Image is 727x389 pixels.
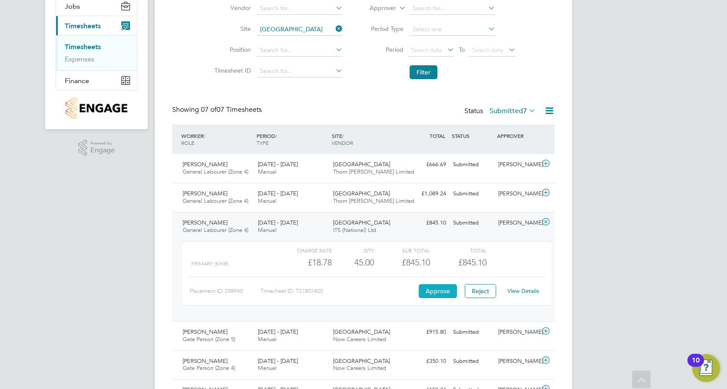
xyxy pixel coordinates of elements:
span: £845.10 [458,257,487,268]
span: General Labourer (Zone 4) [183,226,248,234]
div: Submitted [450,354,495,369]
span: [PERSON_NAME] [183,190,227,197]
span: Now Careers Limited [333,335,386,343]
span: / [342,132,344,139]
span: Manual [258,364,277,372]
span: [PERSON_NAME] [183,161,227,168]
div: STATUS [450,128,495,144]
input: Search for... [257,23,343,36]
span: Engage [90,147,115,154]
label: Timesheet ID [212,67,251,74]
div: Timesheets [56,35,137,70]
input: Select one [410,23,495,36]
div: QTY [332,245,374,255]
span: Thorn [PERSON_NAME] Limited [333,197,414,205]
a: Go to home page [56,97,137,119]
span: 07 Timesheets [201,105,262,114]
div: Showing [172,105,263,114]
div: [PERSON_NAME] [495,158,540,172]
label: Position [212,46,251,54]
span: Finance [65,77,89,85]
span: General Labourer (Zone 4) [183,168,248,175]
div: Status [464,105,537,117]
button: Reject [465,284,496,298]
div: 45.00 [332,255,374,270]
span: [PERSON_NAME] [183,357,227,365]
span: [DATE] - [DATE] [258,328,298,335]
span: [GEOGRAPHIC_DATA] [333,161,390,168]
span: [DATE] - [DATE] [258,357,298,365]
span: 7 [523,107,527,115]
label: Period Type [364,25,404,33]
div: 10 [692,360,700,372]
button: Approve [419,284,457,298]
a: Powered byEngage [78,140,115,156]
span: [GEOGRAPHIC_DATA] [333,219,390,226]
input: Search for... [257,65,343,77]
label: Submitted [490,107,536,115]
div: £666.69 [404,158,450,172]
span: Select date [411,46,442,54]
img: countryside-properties-logo-retina.png [66,97,127,119]
label: Period [364,46,404,54]
span: / [275,132,277,139]
div: APPROVER [495,128,540,144]
a: Timesheets [65,43,101,51]
span: Manual [258,335,277,343]
span: [PERSON_NAME] [183,219,227,226]
span: Select date [472,46,504,54]
span: VENDOR [332,139,353,146]
div: PERIOD [254,128,330,151]
a: Expenses [65,55,94,63]
span: [GEOGRAPHIC_DATA] [333,357,390,365]
div: [PERSON_NAME] [495,187,540,201]
span: Gate Person (Zone 4) [183,364,235,372]
input: Search for... [257,3,343,15]
label: Approver [357,4,396,13]
span: [DATE] - [DATE] [258,219,298,226]
div: £845.10 [374,255,430,270]
a: View Details [507,287,539,295]
div: Sub Total [374,245,430,255]
span: Now Careers Limited [333,364,386,372]
span: Manual [258,197,277,205]
span: [DATE] - [DATE] [258,190,298,197]
div: Submitted [450,187,495,201]
div: £915.80 [404,325,450,339]
div: £18.78 [276,255,332,270]
span: 07 of [201,105,217,114]
div: Submitted [450,216,495,230]
span: ITS (National) Ltd. [333,226,378,234]
div: Placement ID: 298940 [190,284,260,298]
label: Site [212,25,251,33]
span: TOTAL [430,132,445,139]
div: Submitted [450,325,495,339]
input: Search for... [257,44,343,57]
span: Jobs [65,2,80,10]
span: Timesheets [65,22,101,30]
span: Manual [258,226,277,234]
div: WORKER [179,128,254,151]
span: TYPE [257,139,269,146]
span: [DATE] - [DATE] [258,161,298,168]
span: / [203,132,205,139]
div: [PERSON_NAME] [495,216,540,230]
span: ROLE [181,139,194,146]
div: [PERSON_NAME] [495,354,540,369]
button: Filter [410,65,437,79]
div: Timesheet ID: TS1807405 [260,284,417,298]
span: Powered by [90,140,115,147]
input: Search for... [410,3,495,15]
button: Timesheets [56,16,137,35]
span: Manual [258,168,277,175]
span: [PERSON_NAME] [183,328,227,335]
div: [PERSON_NAME] [495,325,540,339]
div: Total [430,245,486,255]
span: [GEOGRAPHIC_DATA] [333,328,390,335]
span: General Labourer (Zone 4) [183,197,248,205]
span: [GEOGRAPHIC_DATA] [333,190,390,197]
div: SITE [330,128,405,151]
span: Gate Person (Zone 5) [183,335,235,343]
button: Open Resource Center, 10 new notifications [692,354,720,382]
div: £1,089.24 [404,187,450,201]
